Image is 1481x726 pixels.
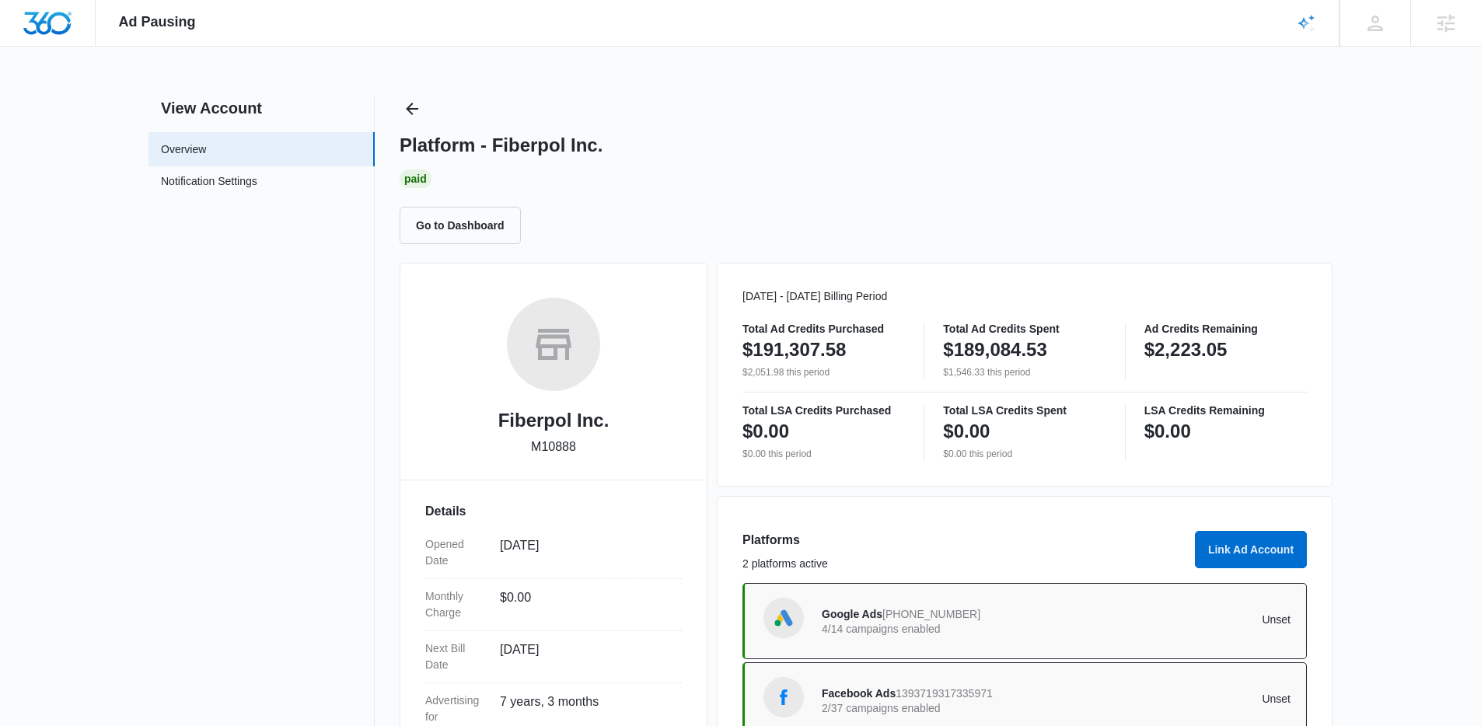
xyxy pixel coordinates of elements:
h1: Platform - Fiberpol Inc. [400,134,603,157]
p: Unset [1057,614,1291,625]
p: $1,546.33 this period [943,365,1106,379]
p: 2 platforms active [742,556,1186,572]
div: Paid [400,169,431,188]
button: Back [400,96,424,121]
p: M10888 [531,438,576,456]
dd: [DATE] [500,536,669,569]
img: Google Ads [772,606,795,630]
p: 2/37 campaigns enabled [822,703,1057,714]
dt: Monthly Charge [425,588,487,621]
a: Overview [161,141,206,158]
p: $0.00 [742,419,789,444]
dt: Advertising for [425,693,487,725]
p: Total LSA Credits Purchased [742,405,905,416]
dd: $0.00 [500,588,669,621]
p: LSA Credits Remaining [1144,405,1307,416]
p: Total Ad Credits Spent [943,323,1106,334]
span: [PHONE_NUMBER] [882,608,980,620]
p: 4/14 campaigns enabled [822,623,1057,634]
dt: Next Bill Date [425,640,487,673]
p: $191,307.58 [742,337,846,362]
div: Monthly Charge$0.00 [425,579,682,631]
p: Total Ad Credits Purchased [742,323,905,334]
span: Google Ads [822,608,882,620]
p: $0.00 [1144,419,1191,444]
p: $0.00 this period [943,447,1106,461]
div: Next Bill Date[DATE] [425,631,682,683]
p: $0.00 [943,419,990,444]
h2: Fiberpol Inc. [498,407,610,435]
p: $189,084.53 [943,337,1046,362]
p: $2,051.98 this period [742,365,905,379]
p: Unset [1057,693,1291,704]
p: Total LSA Credits Spent [943,405,1106,416]
span: Facebook Ads [822,687,896,700]
dd: 7 years, 3 months [500,693,669,725]
h3: Details [425,502,682,521]
img: Facebook Ads [772,686,795,709]
span: 1393719317335971 [896,687,993,700]
span: Ad Pausing [119,14,196,30]
dt: Opened Date [425,536,487,569]
button: Go to Dashboard [400,207,521,244]
p: $2,223.05 [1144,337,1228,362]
a: Google AdsGoogle Ads[PHONE_NUMBER]4/14 campaigns enabledUnset [742,583,1307,659]
div: Opened Date[DATE] [425,527,682,579]
p: $0.00 this period [742,447,905,461]
h2: View Account [148,96,375,120]
h3: Platforms [742,531,1186,550]
a: Notification Settings [161,173,257,194]
p: Ad Credits Remaining [1144,323,1307,334]
dd: [DATE] [500,640,669,673]
button: Link Ad Account [1195,531,1307,568]
p: [DATE] - [DATE] Billing Period [742,288,1307,305]
a: Go to Dashboard [400,218,530,232]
